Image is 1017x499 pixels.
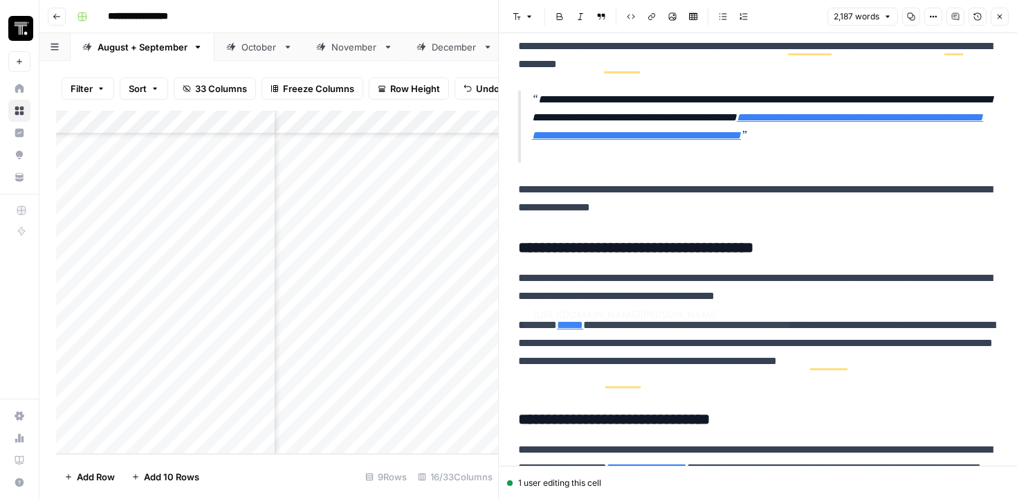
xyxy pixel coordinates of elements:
span: Filter [71,82,93,96]
button: Freeze Columns [262,78,363,100]
span: Sort [129,82,147,96]
a: October [214,33,304,61]
button: Sort [120,78,168,100]
div: October [241,40,277,54]
button: Undo [455,78,508,100]
a: Usage [8,427,30,449]
button: Add 10 Rows [123,466,208,488]
a: Learning Hub [8,449,30,471]
span: 33 Columns [195,82,247,96]
button: 2,187 words [827,8,898,26]
button: 33 Columns [174,78,256,100]
a: December [405,33,504,61]
span: Row Height [390,82,440,96]
div: 1 user editing this cell [507,477,1009,489]
button: Workspace: Thoughtspot [8,11,30,46]
a: Home [8,78,30,100]
button: Add Row [56,466,123,488]
a: Settings [8,405,30,427]
div: 9 Rows [360,466,412,488]
a: Your Data [8,166,30,188]
div: August + September [98,40,187,54]
span: Add 10 Rows [144,470,199,484]
span: 2,187 words [834,10,879,23]
a: Browse [8,100,30,122]
a: November [304,33,405,61]
div: December [432,40,477,54]
button: Filter [62,78,114,100]
a: August + September [71,33,214,61]
span: Undo [476,82,500,96]
div: November [331,40,378,54]
span: Freeze Columns [283,82,354,96]
button: Help + Support [8,471,30,493]
span: Add Row [77,470,115,484]
button: Row Height [369,78,449,100]
div: 16/33 Columns [412,466,498,488]
a: Insights [8,122,30,144]
img: Thoughtspot Logo [8,16,33,41]
a: Opportunities [8,144,30,166]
